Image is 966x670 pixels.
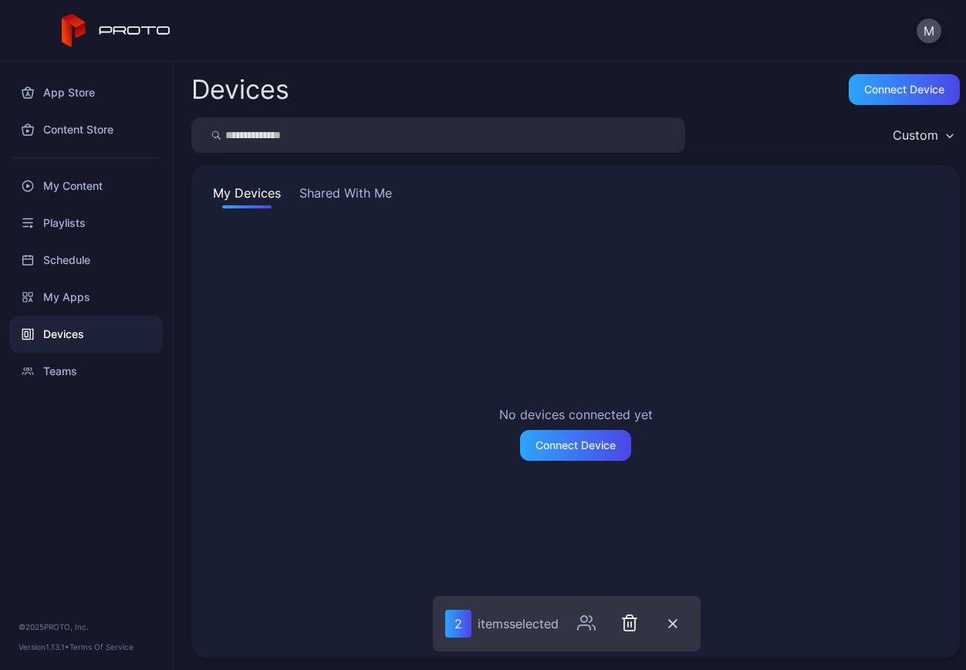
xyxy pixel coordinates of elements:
button: M [917,19,941,43]
div: Connect Device [535,439,616,452]
button: Connect Device [520,430,631,461]
button: Connect device [849,74,960,105]
a: Teams [9,353,163,390]
div: Connect device [864,83,944,96]
a: My Content [9,167,163,205]
h2: Devices [191,76,289,103]
a: Content Store [9,111,163,148]
div: © 2025 PROTO, Inc. [19,621,154,633]
div: Custom [893,127,938,143]
a: Schedule [9,242,163,279]
div: item s selected [478,616,559,631]
a: App Store [9,74,163,111]
a: Terms Of Service [69,642,133,651]
a: My Apps [9,279,163,316]
div: 2 [445,610,471,638]
button: My Devices [210,184,284,208]
button: Shared With Me [296,184,395,208]
button: Custom [885,117,960,153]
h2: No devices connected yet [499,405,653,424]
a: Devices [9,316,163,353]
span: Version 1.13.1 • [19,642,69,651]
a: Playlists [9,205,163,242]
